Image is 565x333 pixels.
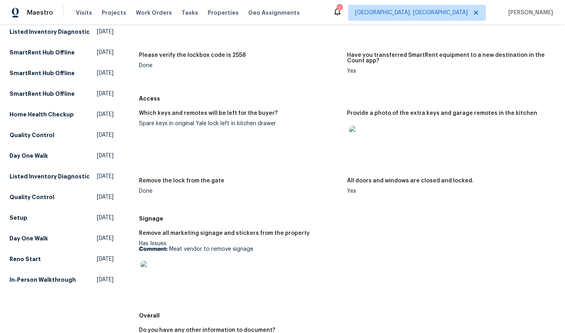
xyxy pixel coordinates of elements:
[10,190,114,204] a: Quality Control[DATE]
[97,276,114,284] span: [DATE]
[10,45,114,60] a: SmartRent Hub Offline[DATE]
[10,255,41,263] h5: Reno Start
[10,87,114,101] a: SmartRent Hub Offline[DATE]
[97,90,114,98] span: [DATE]
[139,241,341,291] div: Has Issues
[97,193,114,201] span: [DATE]
[97,234,114,242] span: [DATE]
[97,48,114,56] span: [DATE]
[10,28,90,36] h5: Listed Inventory Diagnostic
[505,9,553,17] span: [PERSON_NAME]
[10,66,114,80] a: SmartRent Hub Offline[DATE]
[139,327,275,333] h5: Do you have any other information to document?
[76,9,92,17] span: Visits
[10,107,114,122] a: Home Health Checkup[DATE]
[139,63,341,68] div: Done
[139,110,278,116] h5: Which keys and remotes will be left for the buyer?
[10,152,48,160] h5: Day One Walk
[10,25,114,39] a: Listed Inventory Diagnostic[DATE]
[10,69,75,77] h5: SmartRent Hub Offline
[347,188,549,194] div: Yes
[10,273,114,287] a: In-Person Walkthrough[DATE]
[139,95,555,103] h5: Access
[139,121,341,126] div: Spare keys in original Yale lock left in kitchen drawer
[10,131,54,139] h5: Quality Control
[139,230,310,236] h5: Remove all marketing signage and stickers from the property
[10,169,114,184] a: Listed Inventory Diagnostic[DATE]
[10,211,114,225] a: Setup[DATE]
[10,214,27,222] h5: Setup
[337,5,342,13] div: 1
[10,90,75,98] h5: SmartRent Hub Offline
[97,152,114,160] span: [DATE]
[102,9,126,17] span: Projects
[97,28,114,36] span: [DATE]
[355,9,468,17] span: [GEOGRAPHIC_DATA], [GEOGRAPHIC_DATA]
[97,131,114,139] span: [DATE]
[10,149,114,163] a: Day One Walk[DATE]
[97,214,114,222] span: [DATE]
[10,48,75,56] h5: SmartRent Hub Offline
[139,246,168,252] b: Comment:
[139,178,224,184] h5: Remove the lock from the gate
[248,9,300,17] span: Geo Assignments
[347,52,549,64] h5: Have you transferred SmartRent equipment to a new destination in the Count app?
[97,110,114,118] span: [DATE]
[10,110,74,118] h5: Home Health Checkup
[10,276,76,284] h5: In-Person Walkthrough
[27,9,53,17] span: Maestro
[97,255,114,263] span: [DATE]
[136,9,172,17] span: Work Orders
[208,9,239,17] span: Properties
[97,172,114,180] span: [DATE]
[10,172,90,180] h5: Listed Inventory Diagnostic
[139,312,555,319] h5: Overall
[347,68,549,74] div: Yes
[139,188,341,194] div: Done
[10,193,54,201] h5: Quality Control
[10,128,114,142] a: Quality Control[DATE]
[347,178,474,184] h5: All doors and windows are closed and locked.
[10,231,114,246] a: Day One Walk[DATE]
[139,52,246,58] h5: Please verify the lockbox code is 2558
[347,110,538,116] h5: Provide a photo of the extra keys and garage remotes in the kitchen
[181,10,198,15] span: Tasks
[97,69,114,77] span: [DATE]
[139,246,341,252] p: Meat vendor to remove signage
[10,234,48,242] h5: Day One Walk
[10,252,114,266] a: Reno Start[DATE]
[139,215,555,223] h5: Signage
